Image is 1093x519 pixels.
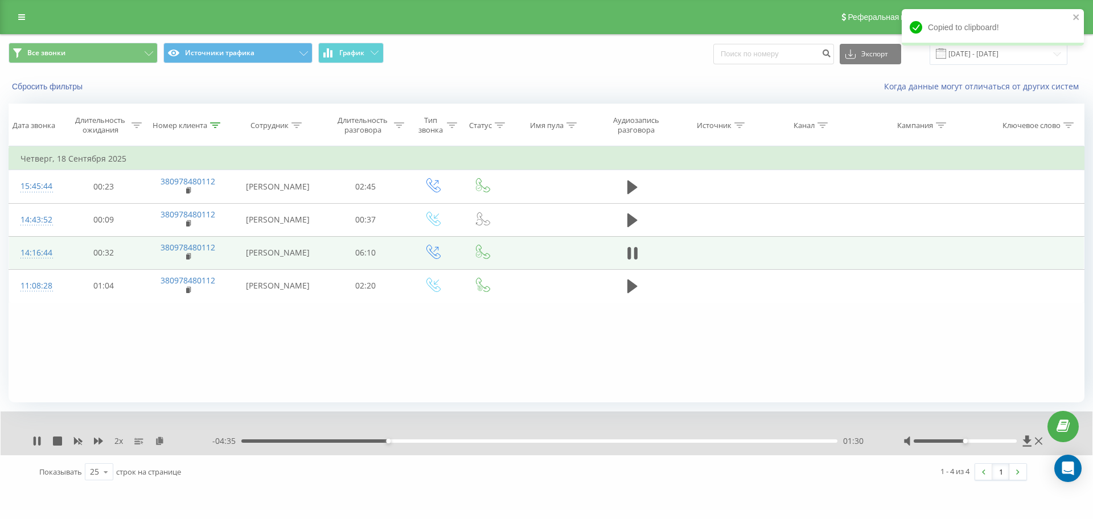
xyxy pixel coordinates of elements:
div: Номер клиента [153,121,207,130]
a: 380978480112 [161,209,215,220]
div: Канал [794,121,815,130]
td: 00:23 [62,170,145,203]
td: 06:10 [324,236,407,269]
td: 00:32 [62,236,145,269]
span: строк на странице [116,467,181,477]
div: Ключевое слово [1002,121,1061,130]
div: Accessibility label [963,439,967,443]
button: Все звонки [9,43,158,63]
div: Аудиозапись разговора [603,116,669,135]
td: [PERSON_NAME] [231,236,324,269]
td: [PERSON_NAME] [231,170,324,203]
div: Длительность ожидания [72,116,129,135]
span: - 04:35 [212,435,241,447]
button: Экспорт [840,44,901,64]
td: [PERSON_NAME] [231,269,324,302]
div: Статус [469,121,492,130]
div: 14:16:44 [20,242,51,264]
a: 1 [992,464,1009,480]
button: Источники трафика [163,43,313,63]
div: Имя пула [530,121,564,130]
div: Тип звонка [417,116,444,135]
td: [PERSON_NAME] [231,203,324,236]
div: 11:08:28 [20,275,51,297]
button: close [1073,13,1080,23]
span: Реферальная программа [848,13,941,22]
a: Когда данные могут отличаться от других систем [884,81,1084,92]
td: 01:04 [62,269,145,302]
div: Дата звонка [13,121,55,130]
span: Все звонки [27,48,65,57]
span: Показывать [39,467,82,477]
div: Сотрудник [250,121,289,130]
div: Источник [697,121,732,130]
div: Open Intercom Messenger [1054,455,1082,482]
span: 01:30 [843,435,864,447]
span: График [339,49,364,57]
div: Copied to clipboard! [902,9,1084,46]
div: 14:43:52 [20,209,51,231]
td: 02:45 [324,170,407,203]
td: 02:20 [324,269,407,302]
div: 1 - 4 из 4 [940,466,969,477]
a: 380978480112 [161,176,215,187]
input: Поиск по номеру [713,44,834,64]
div: Кампания [897,121,933,130]
td: 00:37 [324,203,407,236]
div: 15:45:44 [20,175,51,197]
span: 2 x [114,435,123,447]
button: Сбросить фильтры [9,81,88,92]
td: Четверг, 18 Сентября 2025 [9,147,1084,170]
div: Accessibility label [386,439,391,443]
div: 25 [90,466,99,477]
div: Длительность разговора [334,116,391,135]
a: 380978480112 [161,242,215,253]
button: График [318,43,384,63]
a: 380978480112 [161,275,215,286]
td: 00:09 [62,203,145,236]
